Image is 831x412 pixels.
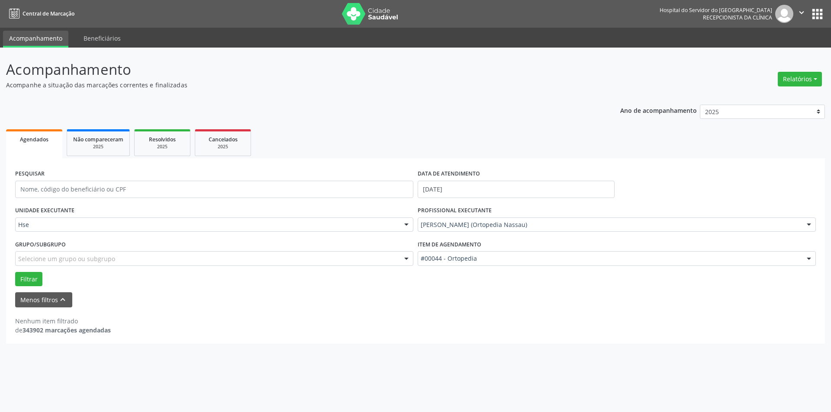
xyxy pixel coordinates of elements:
label: Item de agendamento [418,238,481,251]
span: Agendados [20,136,48,143]
label: UNIDADE EXECUTANTE [15,204,74,217]
strong: 343902 marcações agendadas [23,326,111,334]
span: #00044 - Ortopedia [421,254,798,263]
a: Central de Marcação [6,6,74,21]
i: keyboard_arrow_up [58,295,68,304]
span: Não compareceram [73,136,123,143]
i:  [797,8,806,17]
span: [PERSON_NAME] (Ortopedia Nassau) [421,220,798,229]
label: PESQUISAR [15,167,45,181]
p: Acompanhamento [6,59,579,80]
button:  [793,5,810,23]
label: PROFISSIONAL EXECUTANTE [418,204,492,217]
label: DATA DE ATENDIMENTO [418,167,480,181]
span: Recepcionista da clínica [703,14,772,21]
button: Menos filtroskeyboard_arrow_up [15,292,72,307]
button: apps [810,6,825,22]
div: Hospital do Servidor do [GEOGRAPHIC_DATA] [660,6,772,14]
button: Filtrar [15,272,42,287]
input: Nome, código do beneficiário ou CPF [15,181,413,198]
a: Acompanhamento [3,31,68,48]
span: Resolvidos [149,136,176,143]
div: de [15,326,111,335]
span: Cancelados [209,136,238,143]
div: 2025 [73,144,123,150]
div: Nenhum item filtrado [15,316,111,326]
div: 2025 [141,144,184,150]
p: Ano de acompanhamento [620,105,697,115]
span: Selecione um grupo ou subgrupo [18,254,115,263]
div: 2025 [201,144,245,150]
span: Central de Marcação [23,10,74,17]
input: Selecione um intervalo [418,181,615,198]
span: Hse [18,220,396,229]
p: Acompanhe a situação das marcações correntes e finalizadas [6,80,579,89]
img: img [775,5,793,23]
button: Relatórios [778,72,822,86]
label: Grupo/Subgrupo [15,238,66,251]
a: Beneficiários [77,31,127,46]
